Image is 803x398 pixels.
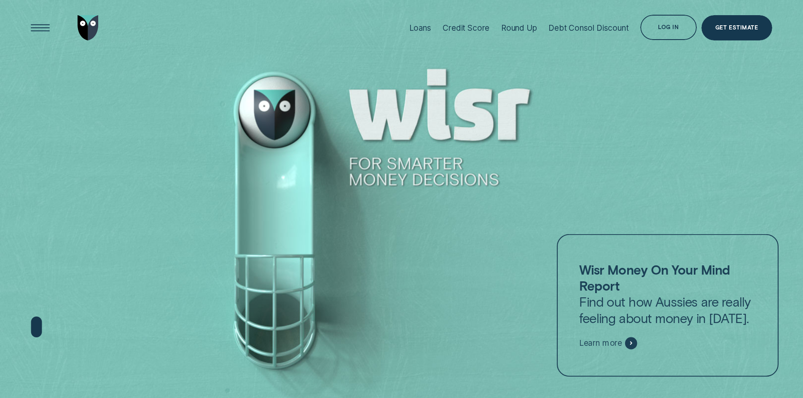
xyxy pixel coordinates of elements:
div: Round Up [501,23,537,33]
button: Open Menu [28,15,53,40]
p: Find out how Aussies are really feeling about money in [DATE]. [579,261,756,326]
div: Credit Score [443,23,489,33]
span: Learn more [579,338,622,348]
button: Log in [640,15,696,40]
strong: Wisr Money On Your Mind Report [579,261,730,293]
a: Get Estimate [701,15,772,40]
div: Debt Consol Discount [548,23,628,33]
img: Wisr [78,15,99,40]
a: Wisr Money On Your Mind ReportFind out how Aussies are really feeling about money in [DATE].Learn... [557,234,779,376]
div: Loans [409,23,431,33]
